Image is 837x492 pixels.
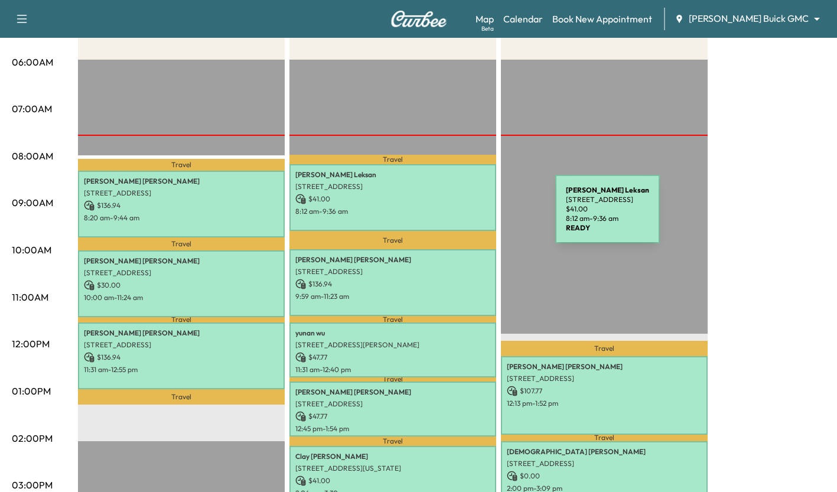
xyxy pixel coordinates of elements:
[295,411,490,422] p: $ 47.77
[12,290,48,304] p: 11:00AM
[289,155,496,164] p: Travel
[507,362,702,372] p: [PERSON_NAME] [PERSON_NAME]
[552,12,652,26] a: Book New Appointment
[507,399,702,408] p: 12:13 pm - 1:52 pm
[12,478,53,492] p: 03:00PM
[295,340,490,350] p: [STREET_ADDRESS][PERSON_NAME]
[295,255,490,265] p: [PERSON_NAME] [PERSON_NAME]
[295,194,490,204] p: $ 41.00
[507,386,702,396] p: $ 107.77
[12,337,50,351] p: 12:00PM
[84,200,279,211] p: $ 136.94
[689,12,809,25] span: [PERSON_NAME] Buick GMC
[12,243,51,257] p: 10:00AM
[503,12,543,26] a: Calendar
[84,340,279,350] p: [STREET_ADDRESS]
[84,188,279,198] p: [STREET_ADDRESS]
[84,293,279,302] p: 10:00 am - 11:24 am
[84,328,279,338] p: [PERSON_NAME] [PERSON_NAME]
[481,24,494,33] div: Beta
[501,341,708,356] p: Travel
[501,435,708,441] p: Travel
[12,149,53,163] p: 08:00AM
[12,102,52,116] p: 07:00AM
[390,11,447,27] img: Curbee Logo
[78,389,285,405] p: Travel
[289,231,496,249] p: Travel
[295,207,490,216] p: 8:12 am - 9:36 am
[12,196,53,210] p: 09:00AM
[84,256,279,266] p: [PERSON_NAME] [PERSON_NAME]
[78,159,285,171] p: Travel
[84,177,279,186] p: [PERSON_NAME] [PERSON_NAME]
[295,387,490,397] p: [PERSON_NAME] [PERSON_NAME]
[295,464,490,473] p: [STREET_ADDRESS][US_STATE]
[289,316,496,322] p: Travel
[295,292,490,301] p: 9:59 am - 11:23 am
[295,424,490,434] p: 12:45 pm - 1:54 pm
[295,279,490,289] p: $ 136.94
[295,170,490,180] p: [PERSON_NAME] Leksan
[78,317,285,322] p: Travel
[476,12,494,26] a: MapBeta
[295,452,490,461] p: Clay [PERSON_NAME]
[289,377,496,382] p: Travel
[78,237,285,250] p: Travel
[84,352,279,363] p: $ 136.94
[84,365,279,374] p: 11:31 am - 12:55 pm
[295,399,490,409] p: [STREET_ADDRESS]
[295,328,490,338] p: yunan wu
[295,475,490,486] p: $ 41.00
[507,471,702,481] p: $ 0.00
[507,447,702,457] p: [DEMOGRAPHIC_DATA] [PERSON_NAME]
[84,213,279,223] p: 8:20 am - 9:44 am
[295,352,490,363] p: $ 47.77
[507,459,702,468] p: [STREET_ADDRESS]
[289,436,496,446] p: Travel
[84,280,279,291] p: $ 30.00
[295,365,490,374] p: 11:31 am - 12:40 pm
[295,182,490,191] p: [STREET_ADDRESS]
[12,55,53,69] p: 06:00AM
[84,268,279,278] p: [STREET_ADDRESS]
[12,384,51,398] p: 01:00PM
[507,374,702,383] p: [STREET_ADDRESS]
[295,267,490,276] p: [STREET_ADDRESS]
[12,431,53,445] p: 02:00PM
